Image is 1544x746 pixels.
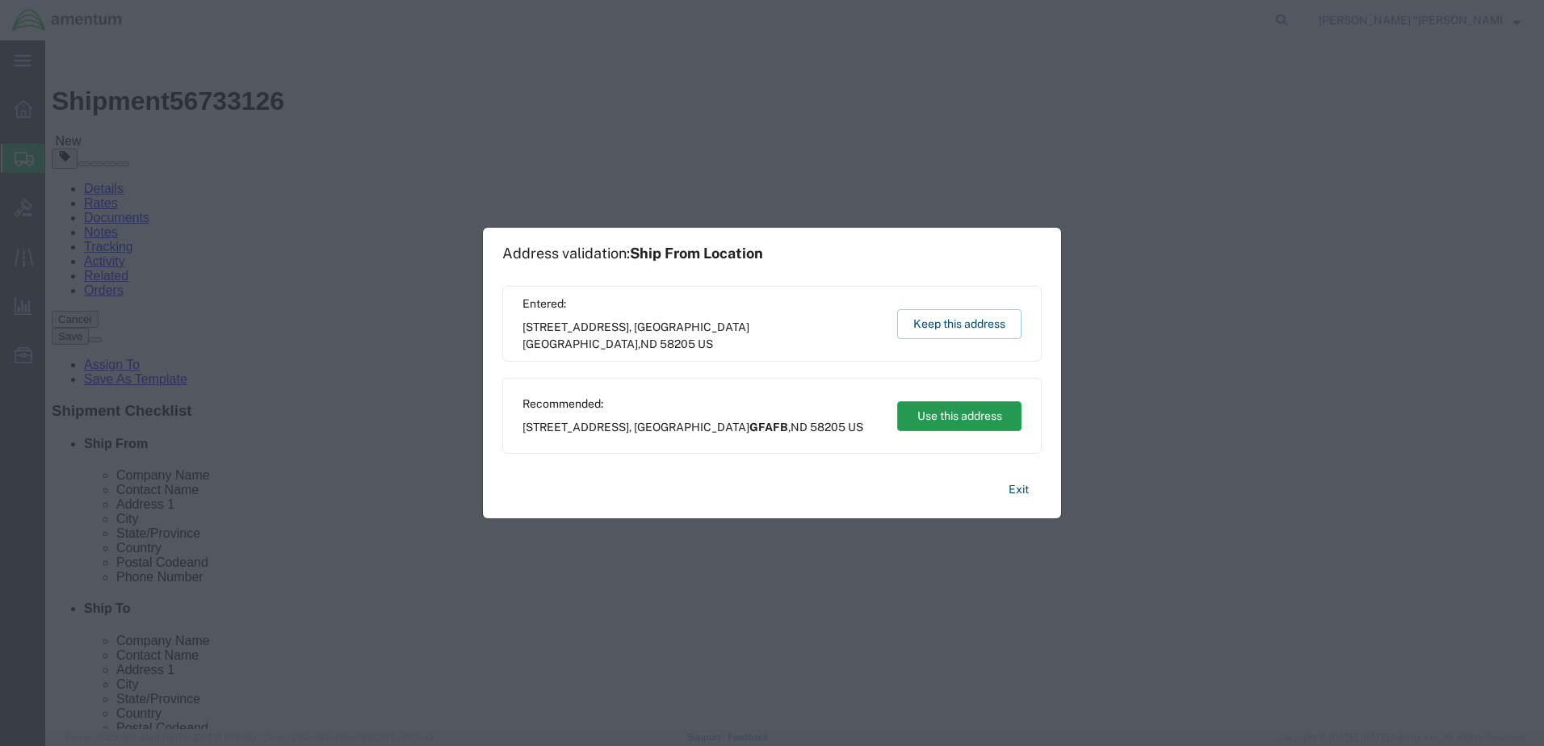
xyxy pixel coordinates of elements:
[522,319,882,353] span: [STREET_ADDRESS], [GEOGRAPHIC_DATA] ,
[630,245,763,262] span: Ship From Location
[522,337,638,350] span: [GEOGRAPHIC_DATA]
[640,337,657,350] span: ND
[810,421,845,434] span: 58205
[698,337,713,350] span: US
[522,295,882,312] span: Entered:
[897,309,1022,339] button: Keep this address
[749,421,788,434] span: GFAFB
[660,337,695,350] span: 58205
[522,396,863,413] span: Recommended:
[996,476,1042,504] button: Exit
[791,421,808,434] span: ND
[897,401,1022,431] button: Use this address
[502,245,763,262] h1: Address validation:
[522,419,863,436] span: [STREET_ADDRESS], [GEOGRAPHIC_DATA] ,
[848,421,863,434] span: US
